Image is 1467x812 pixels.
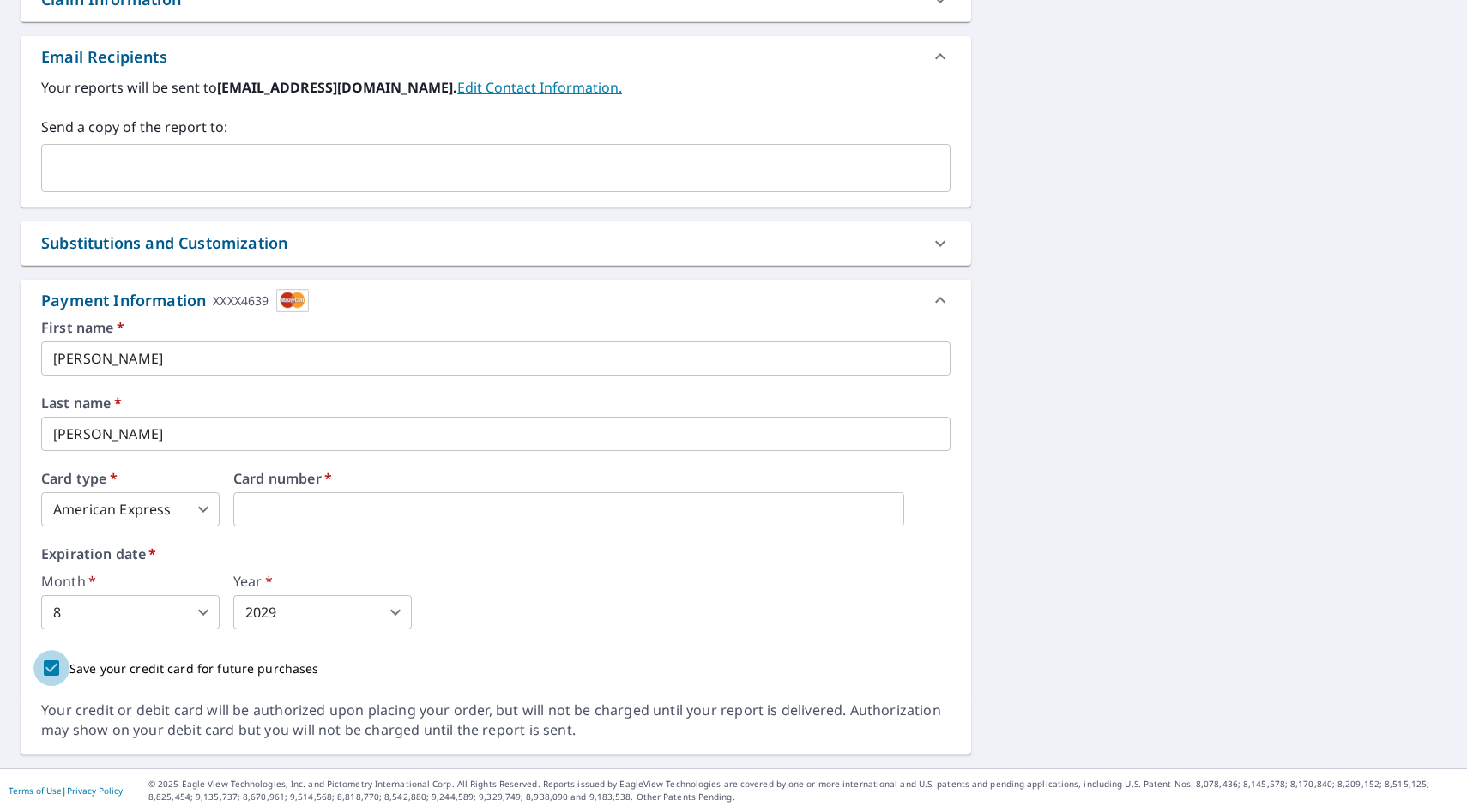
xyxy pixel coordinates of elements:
[276,289,309,312] img: cardImage
[41,232,287,255] div: Substitutions and Customization
[41,492,220,526] div: American Express
[41,547,951,561] label: Expiration date
[213,289,269,312] div: XXXX4639
[41,289,309,312] div: Payment Information
[41,321,951,334] label: First name
[21,36,971,77] div: Email Recipients
[41,45,167,69] div: Email Recipients
[41,472,220,485] label: Card type
[233,472,951,485] label: Card number
[69,659,319,677] p: Save your credit card for future purchases
[457,78,622,97] a: EditContactInfo
[233,574,412,588] label: Year
[41,77,951,98] label: Your reports will be sent to
[9,785,62,797] a: Terms of Use
[148,778,1458,803] p: © 2025 Eagle View Technologies, Inc. and Pictometry International Corp. All Rights Reserved. Repo...
[9,785,123,796] p: |
[21,221,971,265] div: Substitutions and Customization
[41,701,951,740] div: Your credit or debit card will be authorized upon placing your order, but will not be charged unt...
[217,78,457,97] b: [EMAIL_ADDRESS][DOMAIN_NAME].
[41,396,951,410] label: Last name
[233,492,904,526] iframe: secure payment field
[41,117,951,137] label: Send a copy of the report to:
[41,595,220,629] div: 8
[67,785,123,797] a: Privacy Policy
[21,280,971,321] div: Payment InformationXXXX4639cardImage
[41,574,220,588] label: Month
[233,595,412,629] div: 2029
